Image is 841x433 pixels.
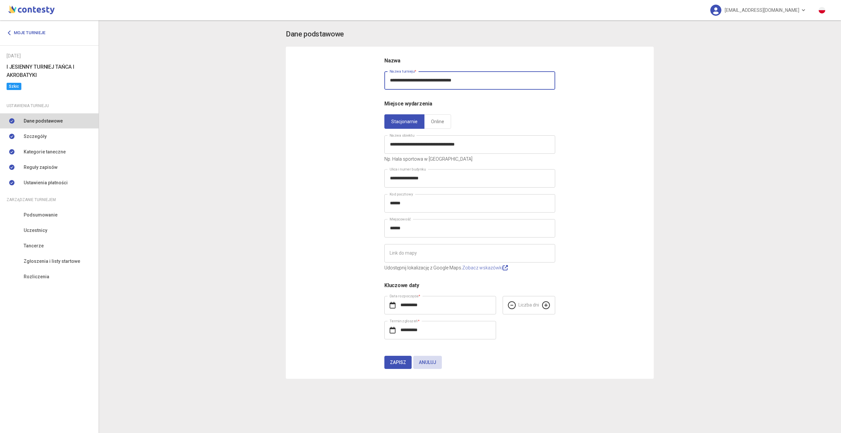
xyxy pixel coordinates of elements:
span: Kluczowe daty [384,282,419,288]
span: Zapisz [390,360,406,365]
a: Stacjonarnie [384,114,424,129]
span: Szkic [7,83,21,90]
h6: I JESIENNY TURNIEJ TAŃCA I AKROBATYKI [7,63,92,79]
p: Udostępnij lokalizację z Google Maps. [384,264,555,271]
span: Reguły zapisów [24,164,57,171]
button: Zapisz [384,356,412,369]
a: Moje turnieje [7,27,50,39]
div: [DATE] [7,52,92,59]
span: Ustawienia płatności [24,179,68,186]
span: Szczegóły [24,133,47,140]
span: Zarządzanie turniejem [7,196,56,203]
h3: Dane podstawowe [286,29,344,40]
span: Podsumowanie [24,211,57,218]
span: Tancerze [24,242,44,249]
span: Nazwa [384,57,400,64]
app-title: settings-basic.title [286,29,654,40]
span: Kategorie taneczne [24,148,66,155]
span: [EMAIL_ADDRESS][DOMAIN_NAME] [725,3,799,17]
p: Np. Hala sportowa w [GEOGRAPHIC_DATA] [384,155,555,163]
a: Zobacz wskazówki [462,265,508,270]
button: Anuluj [413,356,442,369]
span: Miejsce wydarzenia [384,101,432,107]
a: Online [424,114,451,129]
span: Zgłoszenia i listy startowe [24,258,80,265]
span: Uczestnicy [24,227,47,234]
span: Rozliczenia [24,273,49,280]
span: Dane podstawowe [24,117,63,125]
div: Ustawienia turnieju [7,102,92,109]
